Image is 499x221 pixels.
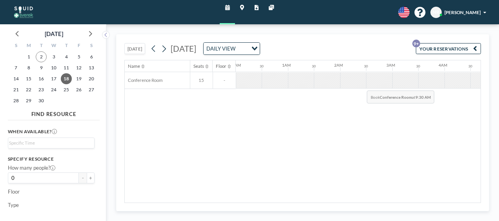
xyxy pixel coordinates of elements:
[73,41,85,51] div: F
[204,43,260,54] div: Search for option
[260,64,264,68] div: 30
[312,64,316,68] div: 30
[61,51,72,62] span: Thursday, September 4, 2025
[35,41,47,51] div: T
[124,43,145,54] button: [DATE]
[11,73,22,84] span: Sunday, September 14, 2025
[86,84,97,95] span: Saturday, September 27, 2025
[11,6,37,19] img: organization-logo
[45,28,63,39] div: [DATE]
[36,62,47,73] span: Tuesday, September 9, 2025
[205,44,237,53] span: DAILY VIEW
[9,139,90,147] input: Search for option
[61,84,72,95] span: Thursday, September 25, 2025
[125,78,163,83] span: Conference Room
[282,63,291,67] div: 1AM
[8,156,95,162] h3: Specify resource
[36,84,47,95] span: Tuesday, September 23, 2025
[73,73,84,84] span: Friday, September 19, 2025
[213,78,236,83] span: -
[171,43,196,53] span: [DATE]
[190,78,212,83] span: 15
[10,41,22,51] div: S
[23,51,34,62] span: Monday, September 1, 2025
[444,10,481,15] span: [PERSON_NAME]
[238,44,247,53] input: Search for option
[85,41,98,51] div: S
[380,95,412,100] b: Conference Room
[36,95,47,106] span: Tuesday, September 30, 2025
[128,63,140,69] div: Name
[468,64,472,68] div: 30
[73,51,84,62] span: Friday, September 5, 2025
[61,73,72,84] span: Thursday, September 18, 2025
[36,51,47,62] span: Tuesday, September 2, 2025
[416,43,481,54] button: YOUR RESERVATIONS9+
[412,40,420,47] p: 9+
[23,95,34,106] span: Monday, September 29, 2025
[8,138,94,148] div: Search for option
[79,172,87,183] button: -
[48,73,59,84] span: Wednesday, September 17, 2025
[86,73,97,84] span: Saturday, September 20, 2025
[216,63,226,69] div: Floor
[23,73,34,84] span: Monday, September 15, 2025
[415,95,431,100] b: 9:30 AM
[433,9,439,15] span: NR
[23,84,34,95] span: Monday, September 22, 2025
[193,63,204,69] div: Seats
[8,108,100,117] h4: FIND RESOURCE
[86,62,97,73] span: Saturday, September 13, 2025
[11,62,22,73] span: Sunday, September 7, 2025
[23,62,34,73] span: Monday, September 8, 2025
[439,63,447,67] div: 4AM
[60,41,73,51] div: T
[48,62,59,73] span: Wednesday, September 10, 2025
[334,63,343,67] div: 2AM
[416,64,420,68] div: 30
[8,165,55,171] label: How many people?
[367,91,434,103] span: Book at
[86,51,97,62] span: Saturday, September 6, 2025
[364,64,368,68] div: 30
[36,73,47,84] span: Tuesday, September 16, 2025
[22,41,35,51] div: M
[48,51,59,62] span: Wednesday, September 3, 2025
[11,95,22,106] span: Sunday, September 28, 2025
[11,84,22,95] span: Sunday, September 21, 2025
[386,63,395,67] div: 3AM
[8,188,20,195] label: Floor
[47,41,60,51] div: W
[8,202,19,208] label: Type
[87,172,95,183] button: +
[61,62,72,73] span: Thursday, September 11, 2025
[48,84,59,95] span: Wednesday, September 24, 2025
[73,62,84,73] span: Friday, September 12, 2025
[73,84,84,95] span: Friday, September 26, 2025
